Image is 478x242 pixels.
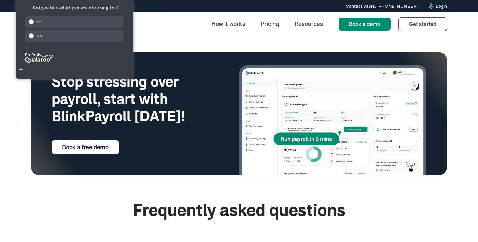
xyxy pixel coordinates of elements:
button: Close Survey [16,64,27,75]
span: Book a demo [349,21,380,27]
iframe: Chat Widget [445,211,478,242]
a: Book a free demo [52,140,119,154]
a: Pricing [256,17,284,31]
h2: Frequently asked questions [31,201,447,220]
span: Get started [409,21,436,27]
div: No [25,30,125,42]
div: Yes [25,16,125,28]
tspan: ProProfs [25,52,41,58]
div: Contact Sales: [PHONE_NUMBER] [346,3,418,10]
div: Login [436,4,447,8]
a: Get started [398,17,447,31]
a: Login [428,3,447,10]
h2: Stop stressing over payroll, start with BlinkPayroll [DATE]! [52,73,218,125]
a: Book a demo [339,18,391,31]
a: How it works [206,17,250,31]
a: ProProfs [25,60,54,64]
a: Resources [289,17,328,31]
div: Did you find what you were looking for? [24,4,127,11]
